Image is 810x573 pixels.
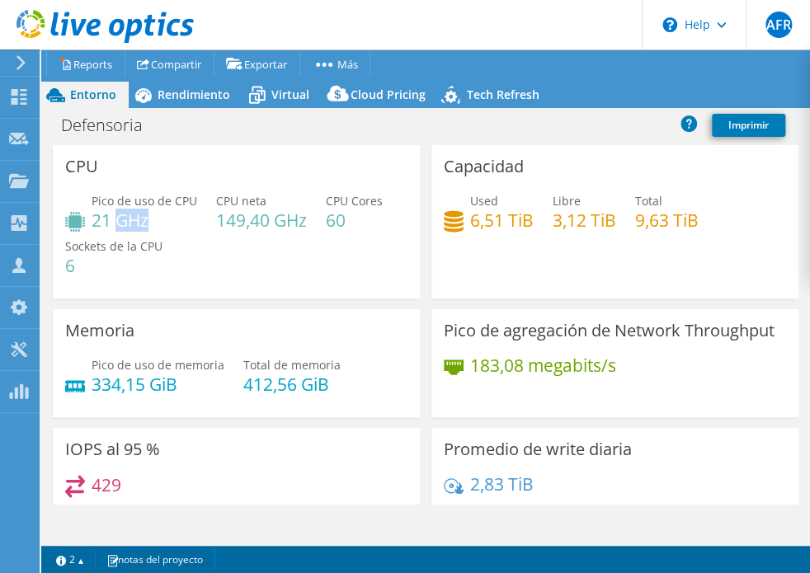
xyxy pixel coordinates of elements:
[470,211,534,229] h4: 6,51 TiB
[444,157,524,176] h3: Capacidad
[635,211,699,229] h4: 9,63 TiB
[92,375,224,393] h4: 334,15 GiB
[765,12,792,38] span: AFR
[46,51,125,77] a: Reports
[553,211,616,229] h4: 3,12 TiB
[65,322,134,340] h3: Memoria
[326,211,383,229] h4: 60
[92,193,197,209] span: Pico de uso de CPU
[158,87,230,102] span: Rendimiento
[635,193,662,209] span: Total
[216,193,266,209] span: CPU neta
[125,51,214,77] a: Compartir
[65,238,162,254] span: Sockets de la CPU
[243,375,341,393] h4: 412,56 GiB
[470,475,534,493] h4: 2,83 TiB
[45,549,96,570] a: 2
[470,356,616,374] h4: 183,08 megabits/s
[65,440,160,458] h3: IOPS al 95 %
[553,193,581,209] span: Libre
[712,114,785,137] a: Imprimir
[65,157,98,176] h3: CPU
[444,440,632,458] h3: Promedio de write diaria
[271,87,309,102] span: Virtual
[95,549,215,570] a: notas del proyecto
[470,193,498,209] span: Used
[444,322,775,340] h3: Pico de agregación de Network Throughput
[467,87,539,102] span: Tech Refresh
[216,211,307,229] h4: 149,40 GHz
[326,193,383,209] span: CPU Cores
[351,87,426,102] span: Cloud Pricing
[662,17,677,32] svg: \n
[214,51,300,77] a: Exportar
[92,476,121,494] h4: 429
[65,256,162,275] h4: 6
[92,357,224,373] span: Pico de uso de memoria
[92,211,197,229] h4: 21 GHz
[70,87,116,102] span: Entorno
[54,116,168,134] h1: Defensoria
[243,357,341,373] span: Total de memoria
[299,51,370,77] a: Más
